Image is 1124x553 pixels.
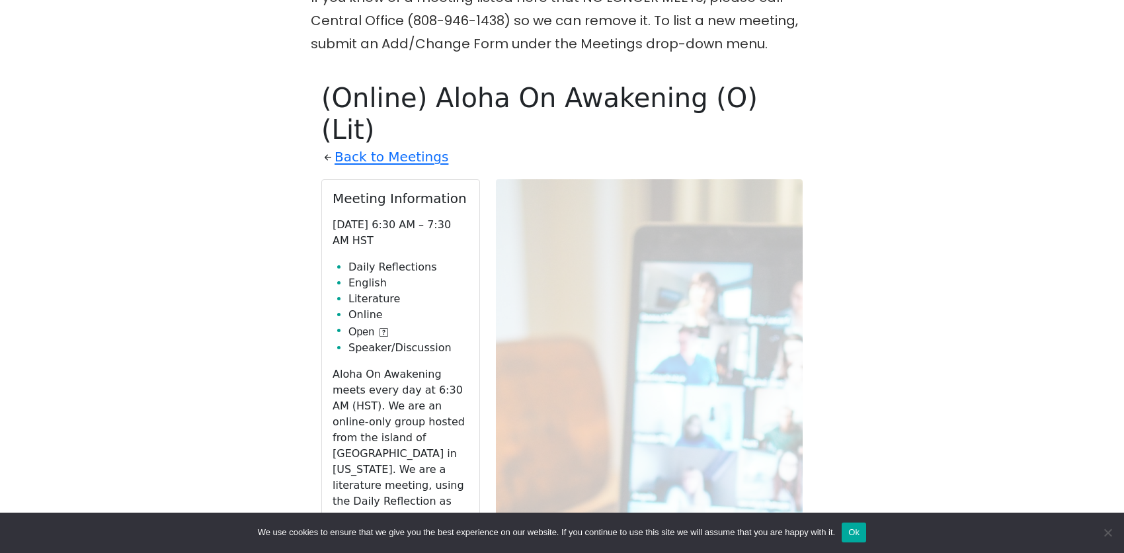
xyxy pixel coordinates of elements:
button: Ok [842,523,866,542]
span: No [1101,526,1114,539]
li: Online [348,307,469,323]
li: Literature [348,291,469,307]
span: Open [348,324,374,340]
button: Open [348,324,388,340]
p: [DATE] 6:30 AM – 7:30 AM HST [333,217,469,249]
li: Speaker/Discussion [348,340,469,356]
p: Aloha On Awakening meets every day at 6:30 AM (HST). We are an online-only group hosted from the ... [333,366,469,541]
li: English [348,275,469,291]
span: We use cookies to ensure that we give you the best experience on our website. If you continue to ... [258,526,835,539]
h1: (Online) Aloha On Awakening (O)(Lit) [321,82,803,146]
li: Daily Reflections [348,259,469,275]
a: Back to Meetings [335,146,448,169]
h2: Meeting Information [333,191,469,206]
